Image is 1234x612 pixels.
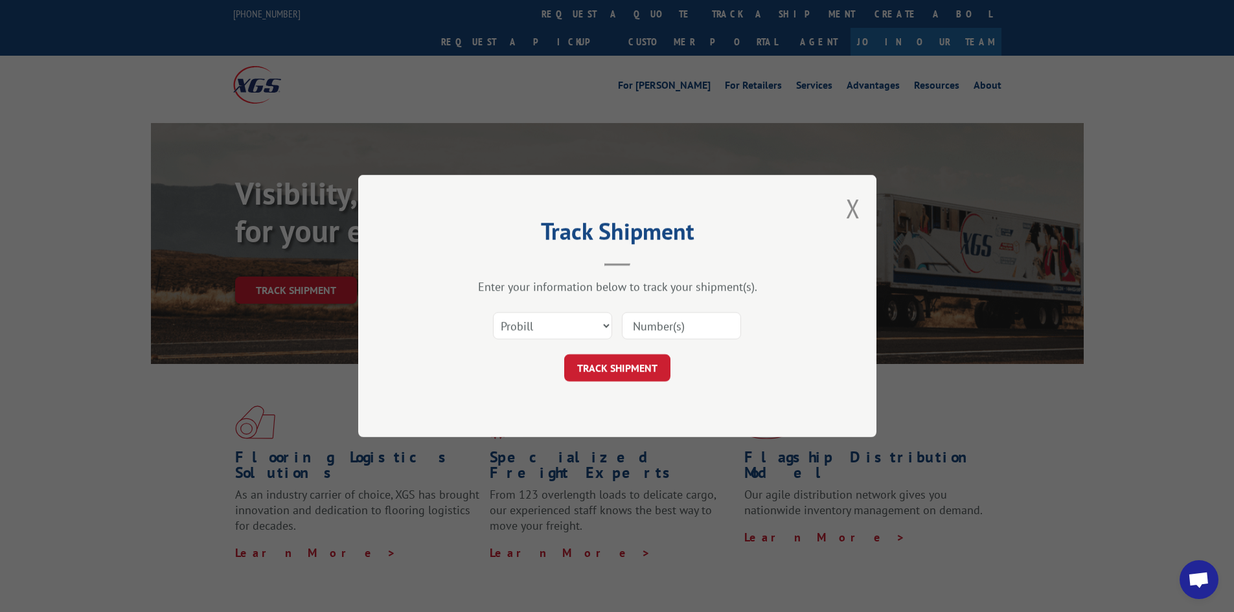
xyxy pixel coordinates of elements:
div: Enter your information below to track your shipment(s). [423,279,812,294]
div: Open chat [1180,560,1218,599]
input: Number(s) [622,312,741,339]
h2: Track Shipment [423,222,812,247]
button: Close modal [846,191,860,225]
button: TRACK SHIPMENT [564,354,670,381]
